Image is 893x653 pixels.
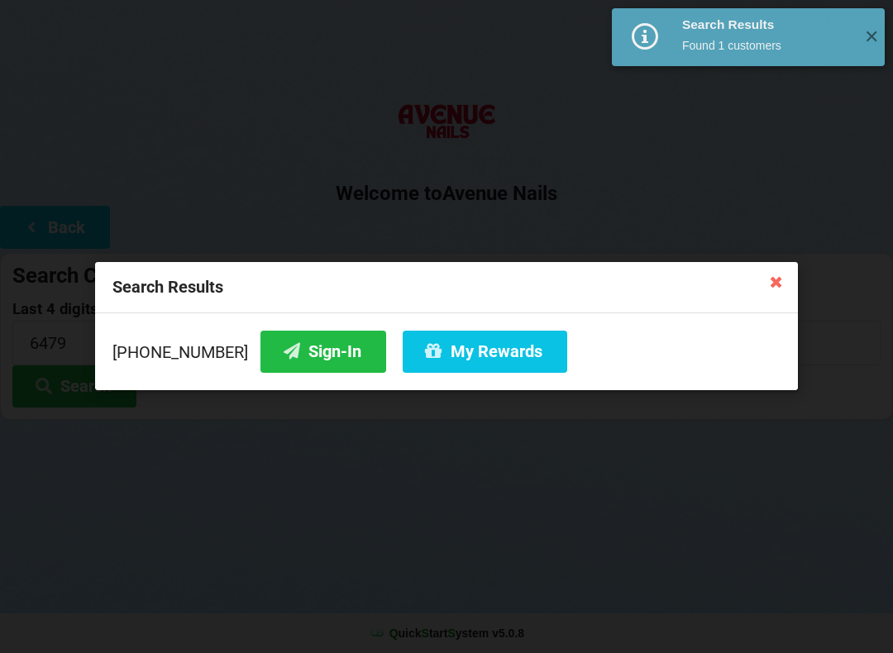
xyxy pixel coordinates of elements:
button: My Rewards [403,331,567,373]
div: Found 1 customers [682,37,852,54]
button: Sign-In [260,331,386,373]
div: [PHONE_NUMBER] [112,331,781,373]
div: Search Results [95,262,798,313]
div: Search Results [682,17,852,33]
